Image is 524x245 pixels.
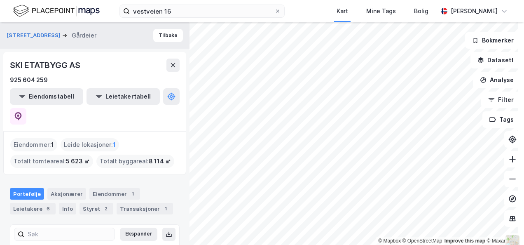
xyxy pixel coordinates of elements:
div: Gårdeier [72,31,96,40]
img: logo.f888ab2527a4732fd821a326f86c7f29.svg [13,4,100,18]
a: OpenStreetMap [402,238,442,244]
div: [PERSON_NAME] [451,6,498,16]
iframe: Chat Widget [483,205,524,245]
div: Transaksjoner [117,203,173,214]
div: Leietakere [10,203,56,214]
div: Portefølje [10,188,44,200]
span: 1 [113,140,116,150]
div: Totalt byggareal : [96,155,174,168]
div: Totalt tomteareal : [10,155,93,168]
button: Tags [482,111,521,128]
div: Styret [80,203,113,214]
button: Ekspander [120,228,157,241]
div: Eiendommer : [10,138,57,151]
div: 6 [44,205,52,213]
input: Søk [24,228,115,240]
button: Filter [481,92,521,108]
div: 1 [161,205,170,213]
button: Datasett [470,52,521,68]
a: Mapbox [378,238,401,244]
div: 1 [129,190,137,198]
div: Eiendommer [89,188,140,200]
div: 2 [102,205,110,213]
button: Analyse [473,72,521,88]
div: Mine Tags [366,6,396,16]
button: Tilbake [153,29,183,42]
span: 1 [51,140,54,150]
button: [STREET_ADDRESS] [7,31,62,40]
button: Eiendomstabell [10,88,83,105]
span: 8 114 ㎡ [149,156,171,166]
div: Leide lokasjoner : [61,138,119,151]
span: 5 623 ㎡ [66,156,90,166]
input: Søk på adresse, matrikkel, gårdeiere, leietakere eller personer [130,5,274,17]
div: SKI ETATBYGG AS [10,59,82,72]
button: Leietakertabell [87,88,160,105]
div: 925 604 259 [10,75,48,85]
div: Bolig [414,6,428,16]
a: Improve this map [444,238,485,244]
button: Bokmerker [465,32,521,49]
div: Info [59,203,76,214]
div: Aksjonærer [47,188,86,200]
div: Kart [337,6,348,16]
